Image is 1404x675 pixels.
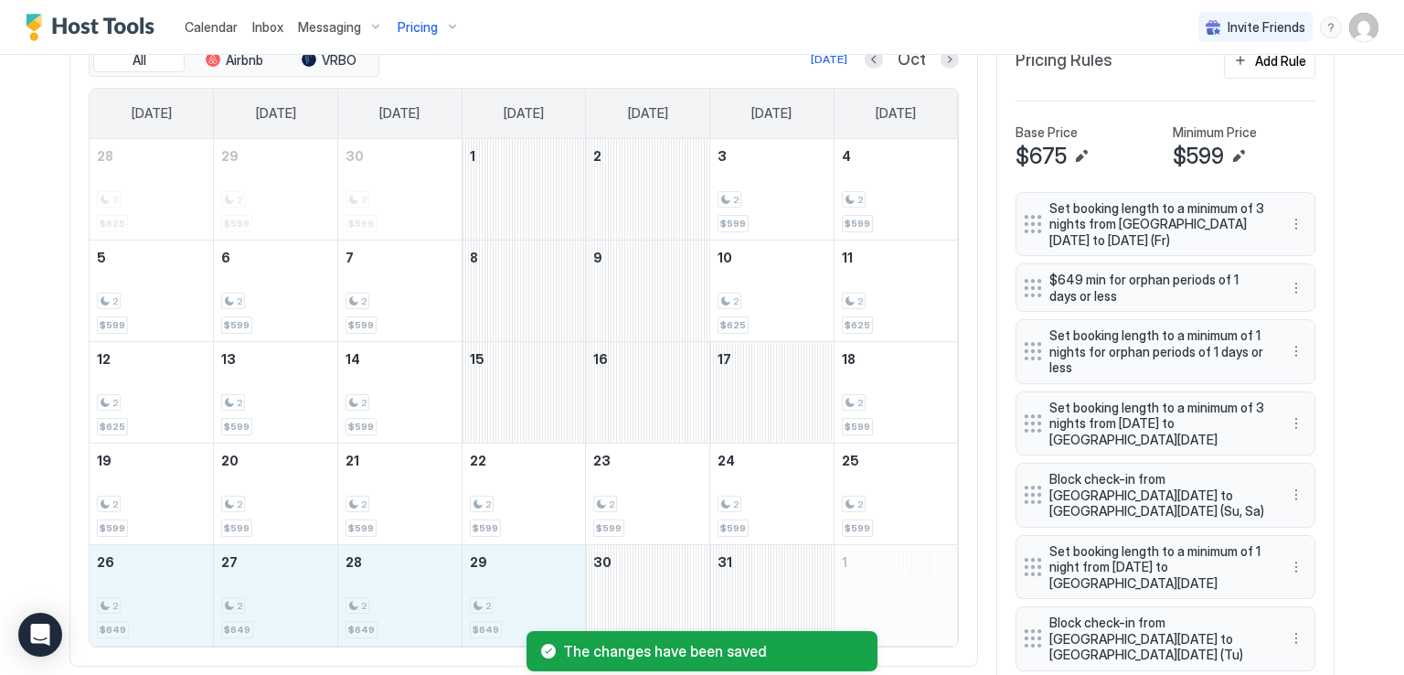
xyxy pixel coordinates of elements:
span: 2 [485,498,491,510]
div: tab-group [89,43,379,78]
div: menu [1285,213,1307,235]
td: October 31, 2025 [710,544,835,646]
span: 2 [237,295,242,307]
a: October 5, 2025 [90,241,213,274]
span: Airbnb [226,52,263,69]
span: 15 [470,351,484,367]
a: October 3, 2025 [710,139,834,173]
span: 2 [361,397,367,409]
span: [DATE] [504,105,544,122]
a: October 24, 2025 [710,444,834,477]
span: 8 [470,250,478,265]
a: October 17, 2025 [710,342,834,376]
span: $599 [348,522,374,534]
a: October 15, 2025 [463,342,586,376]
a: October 4, 2025 [835,139,958,173]
a: October 14, 2025 [338,342,462,376]
a: September 28, 2025 [90,139,213,173]
span: 26 [97,554,114,570]
button: More options [1285,340,1307,362]
span: 2 [857,498,863,510]
span: 2 [237,498,242,510]
span: $599 [845,421,870,433]
div: Open Intercom Messenger [18,613,62,657]
div: menu [1285,484,1307,506]
a: October 21, 2025 [338,444,462,477]
td: October 14, 2025 [337,341,462,443]
span: Base Price [1016,124,1078,141]
span: 31 [718,554,732,570]
span: Set booking length to a minimum of 3 nights from [GEOGRAPHIC_DATA][DATE] to [DATE] (Fr) [1049,200,1267,249]
button: [DATE] [808,48,850,70]
td: November 1, 2025 [834,544,958,646]
button: Edit [1228,145,1250,167]
a: October 10, 2025 [710,241,834,274]
span: Set booking length to a minimum of 1 night from [DATE] to [GEOGRAPHIC_DATA][DATE] [1049,543,1267,592]
span: 23 [593,453,611,468]
span: $599 [845,218,870,230]
a: Wednesday [485,89,562,138]
a: November 1, 2025 [835,545,958,579]
span: 7 [346,250,354,265]
a: October 27, 2025 [214,545,337,579]
span: 30 [346,148,364,164]
span: 2 [733,194,739,206]
span: Messaging [298,19,361,36]
a: October 12, 2025 [90,342,213,376]
span: 2 [112,498,118,510]
td: October 8, 2025 [462,240,586,341]
span: 4 [842,148,851,164]
button: More options [1285,213,1307,235]
td: October 9, 2025 [586,240,710,341]
span: $599 [224,319,250,331]
div: menu [1285,277,1307,299]
td: October 29, 2025 [462,544,586,646]
span: 2 [857,397,863,409]
span: $599 [100,319,125,331]
span: 2 [733,498,739,510]
span: 2 [112,295,118,307]
span: 2 [361,600,367,612]
td: October 1, 2025 [462,139,586,241]
span: 2 [237,397,242,409]
span: 20 [221,453,239,468]
td: October 7, 2025 [337,240,462,341]
a: October 13, 2025 [214,342,337,376]
span: 2 [593,148,601,164]
span: Block check-in from [GEOGRAPHIC_DATA][DATE] to [GEOGRAPHIC_DATA][DATE] (Tu) [1049,615,1267,663]
a: Thursday [610,89,686,138]
span: $625 [100,421,125,433]
span: 1 [470,148,475,164]
td: October 13, 2025 [214,341,338,443]
span: $599 [224,421,250,433]
span: $649 [100,624,126,636]
span: 24 [718,453,735,468]
span: All [133,52,146,69]
span: 3 [718,148,727,164]
a: October 26, 2025 [90,545,213,579]
span: Minimum Price [1173,124,1257,141]
div: [DATE] [811,51,847,68]
a: October 7, 2025 [338,241,462,274]
span: $649 [473,624,499,636]
div: menu [1320,16,1342,38]
span: [DATE] [132,105,172,122]
span: 2 [237,600,242,612]
span: $649 [348,624,375,636]
td: October 2, 2025 [586,139,710,241]
td: October 4, 2025 [834,139,958,241]
span: Set booking length to a minimum of 1 nights for orphan periods of 1 days or less [1049,327,1267,376]
span: $599 [224,522,250,534]
td: October 3, 2025 [710,139,835,241]
span: 11 [842,250,853,265]
td: October 6, 2025 [214,240,338,341]
a: Calendar [185,17,238,37]
span: 22 [470,453,486,468]
span: $649 [224,624,250,636]
td: October 17, 2025 [710,341,835,443]
span: 18 [842,351,856,367]
span: Pricing [398,19,438,36]
span: $599 [348,421,374,433]
div: User profile [1349,13,1378,42]
span: Set booking length to a minimum of 3 nights from [DATE] to [GEOGRAPHIC_DATA][DATE] [1049,400,1267,448]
